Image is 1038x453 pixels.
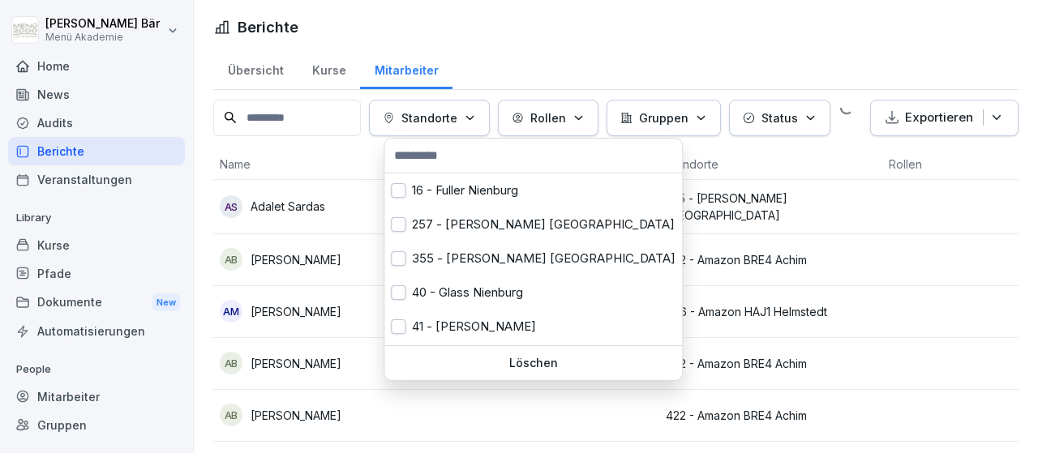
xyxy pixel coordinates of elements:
div: 422 - Amazon BRE4 Achim [384,344,682,378]
p: Standorte [401,109,457,126]
p: Löschen [391,356,676,370]
p: Gruppen [639,109,688,126]
div: 40 - Glass Nienburg [384,276,682,310]
div: 355 - [PERSON_NAME] [GEOGRAPHIC_DATA] [384,241,682,276]
div: 16 - Fuller Nienburg [384,173,682,207]
p: Rollen [530,109,566,126]
div: 41 - [PERSON_NAME] [384,310,682,344]
div: 257 - [PERSON_NAME] [GEOGRAPHIC_DATA] [384,207,682,241]
p: Status [761,109,798,126]
p: Exportieren [905,109,973,127]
